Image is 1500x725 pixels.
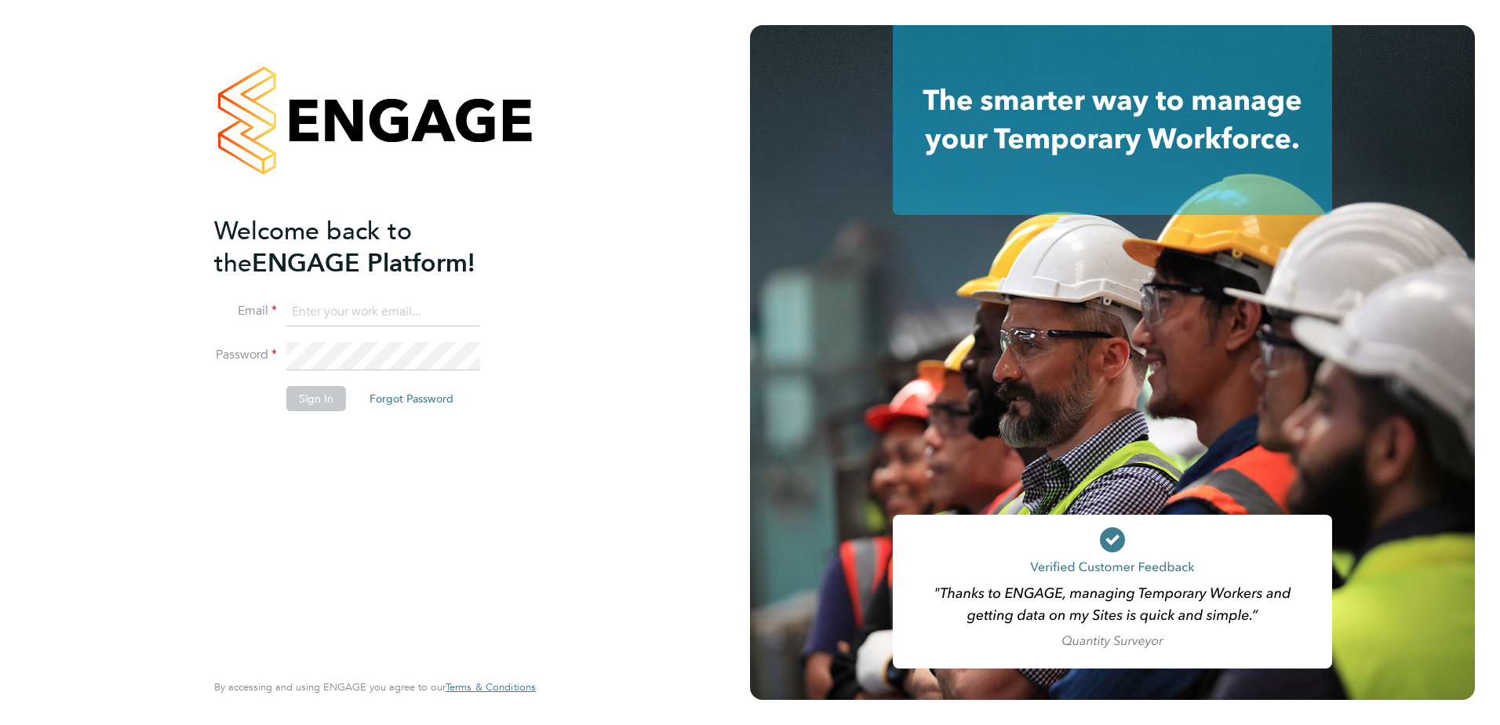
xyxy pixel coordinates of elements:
[286,298,480,326] input: Enter your work email...
[446,680,536,694] span: Terms & Conditions
[286,386,346,411] button: Sign In
[214,216,412,279] span: Welcome back to the
[214,680,536,694] span: By accessing and using ENGAGE you agree to our
[214,303,277,319] label: Email
[214,215,520,279] h2: ENGAGE Platform!
[357,386,466,411] button: Forgot Password
[214,347,277,363] label: Password
[446,681,536,694] a: Terms & Conditions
